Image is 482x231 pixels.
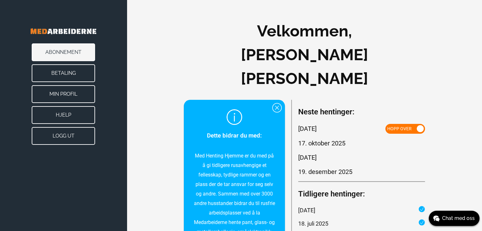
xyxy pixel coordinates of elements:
span: [DATE] [298,206,315,215]
button: Hjelp [32,106,95,124]
button: Logg ut [32,127,95,145]
h1: Velkommen, [PERSON_NAME] [PERSON_NAME] [198,19,411,90]
span: Hopp over [387,126,412,131]
h2: Tidligere hentinger: [298,188,425,200]
span: 18. juli 2025 [298,219,328,228]
div: Avfall hentet [298,206,425,215]
h3: Dette bidrar du med: [193,131,275,140]
div: Avfall hentet [298,219,425,228]
h2: Neste hentinger: [298,106,425,118]
div: Lukk [272,103,282,112]
button: Abonnement [32,43,95,61]
span: [DATE] [298,153,317,162]
span: 19. desember 2025 [298,167,352,176]
button: Hopp over [385,124,425,134]
span: 17. oktober 2025 [298,138,345,148]
span: [DATE] [298,124,317,134]
img: Banner [13,19,114,43]
button: Betaling [32,64,95,82]
button: Min Profil [32,85,95,103]
button: Chat med oss [429,211,479,226]
span: Chat med oss [442,215,475,222]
